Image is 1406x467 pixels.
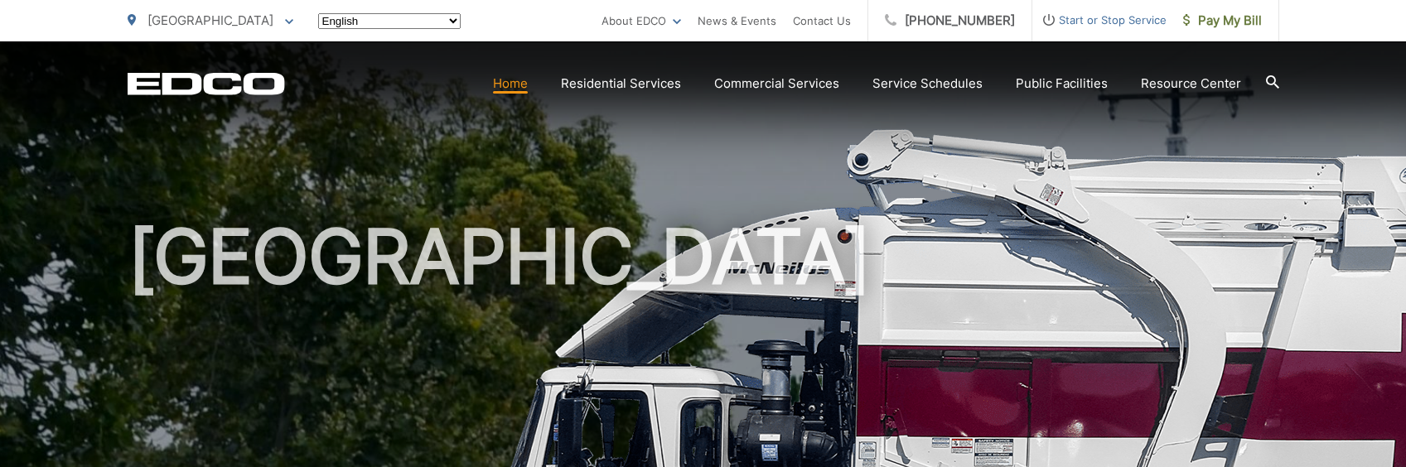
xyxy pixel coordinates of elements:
a: Home [493,74,528,94]
a: EDCD logo. Return to the homepage. [128,72,285,95]
span: Pay My Bill [1183,11,1262,31]
a: About EDCO [602,11,681,31]
span: [GEOGRAPHIC_DATA] [147,12,273,28]
a: Contact Us [793,11,851,31]
a: Resource Center [1141,74,1241,94]
a: Residential Services [561,74,681,94]
a: Public Facilities [1016,74,1108,94]
a: Service Schedules [872,74,983,94]
a: Commercial Services [714,74,839,94]
a: News & Events [698,11,776,31]
select: Select a language [318,13,461,29]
